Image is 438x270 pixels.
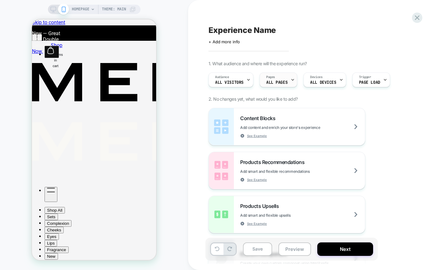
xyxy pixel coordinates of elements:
[13,26,27,39] button: 0items in cart
[240,125,351,130] span: Add content and enrich your store's experience
[215,75,229,79] span: Audience
[240,169,341,174] span: Add smart and flexible recommendations
[208,61,307,66] span: 1. What audience and where will the experience run?
[247,177,267,182] span: See Example
[13,234,26,240] button: New
[15,228,34,233] span: Fragrance
[15,188,30,193] span: Shop All
[15,221,23,226] span: Lips
[240,203,282,209] span: Products Upsells
[102,5,126,14] span: Theme: MAIN
[266,80,288,85] span: ALL PAGES
[15,202,37,206] span: Complexion
[13,167,25,183] button: Show Mobile Menu
[247,221,267,226] span: See Example
[72,5,89,14] span: HOMEPAGE
[15,235,24,239] span: New
[13,188,33,194] button: Shop All
[310,75,322,79] span: Devices
[359,75,371,79] span: Trigger
[13,194,26,201] button: Sets
[13,214,27,220] button: Eyes
[215,80,244,85] span: All Visitors
[15,215,24,220] span: Eyes
[21,33,31,49] span: 0
[243,242,272,256] button: Save
[266,75,275,79] span: Pages
[13,201,40,207] button: Complexion
[317,242,373,256] button: Next
[310,80,336,85] span: ALL DEVICES
[15,195,24,200] span: Sets
[21,33,31,48] span: items in cart
[13,220,25,227] button: Lips
[208,40,240,44] span: + Add more info
[208,96,298,102] span: 2. No changes yet, what would you like to add?
[247,134,267,138] span: See Example
[240,213,322,218] span: Add smart and flexible upsells
[359,80,380,85] span: Page Load
[240,115,278,121] span: Content Blocks
[15,208,29,213] span: Cheeks
[278,242,311,256] button: Preview
[240,159,308,165] span: Products Recommendations
[208,26,276,35] span: Experience Name
[13,227,37,234] button: Fragrance
[13,207,32,214] button: Cheeks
